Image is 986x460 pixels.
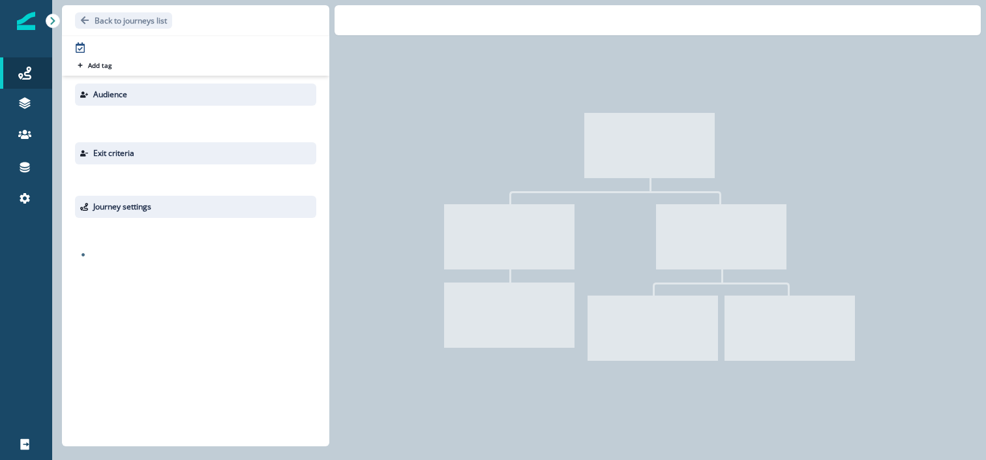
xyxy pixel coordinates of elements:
p: Add tag [88,61,112,69]
img: Inflection [17,12,35,30]
button: Add tag [75,60,114,70]
button: Go back [75,12,172,29]
p: Exit criteria [93,147,134,159]
p: Journey settings [93,201,151,213]
p: Back to journeys list [95,15,167,26]
p: Audience [93,89,127,100]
